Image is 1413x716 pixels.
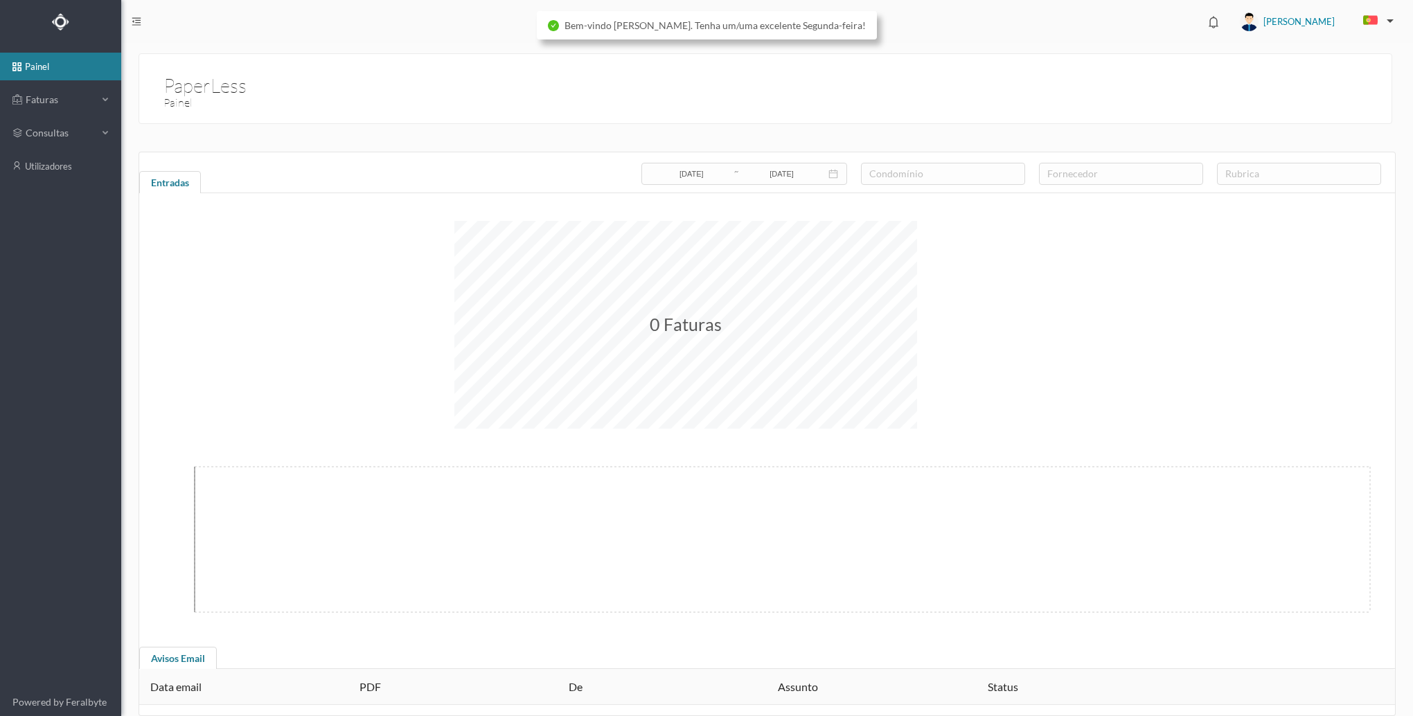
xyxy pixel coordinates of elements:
[569,680,583,693] span: De
[26,126,95,140] span: consultas
[740,166,823,181] input: Data final
[778,680,818,693] span: Assunto
[22,93,98,107] span: Faturas
[565,19,866,31] span: Bem-vindo [PERSON_NAME]. Tenha um/uma excelente Segunda-feira!
[650,314,722,334] span: 0 Faturas
[1240,12,1259,31] img: user_titan3.af2715ee.jpg
[1352,10,1399,33] button: PT
[1225,167,1367,181] div: rubrica
[132,17,141,26] i: icon: menu-fold
[548,20,559,31] i: icon: check-circle
[828,169,838,179] i: icon: calendar
[139,171,201,199] div: Entradas
[1205,13,1223,31] i: icon: bell
[163,94,772,111] h3: Painel
[163,71,247,76] h1: PaperLess
[52,13,69,30] img: Logo
[359,680,381,693] span: PDF
[988,680,1018,693] span: Status
[1047,167,1189,181] div: fornecedor
[150,680,202,693] span: Data email
[650,166,733,181] input: Data inicial
[869,167,1011,181] div: condomínio
[139,647,217,674] div: Avisos Email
